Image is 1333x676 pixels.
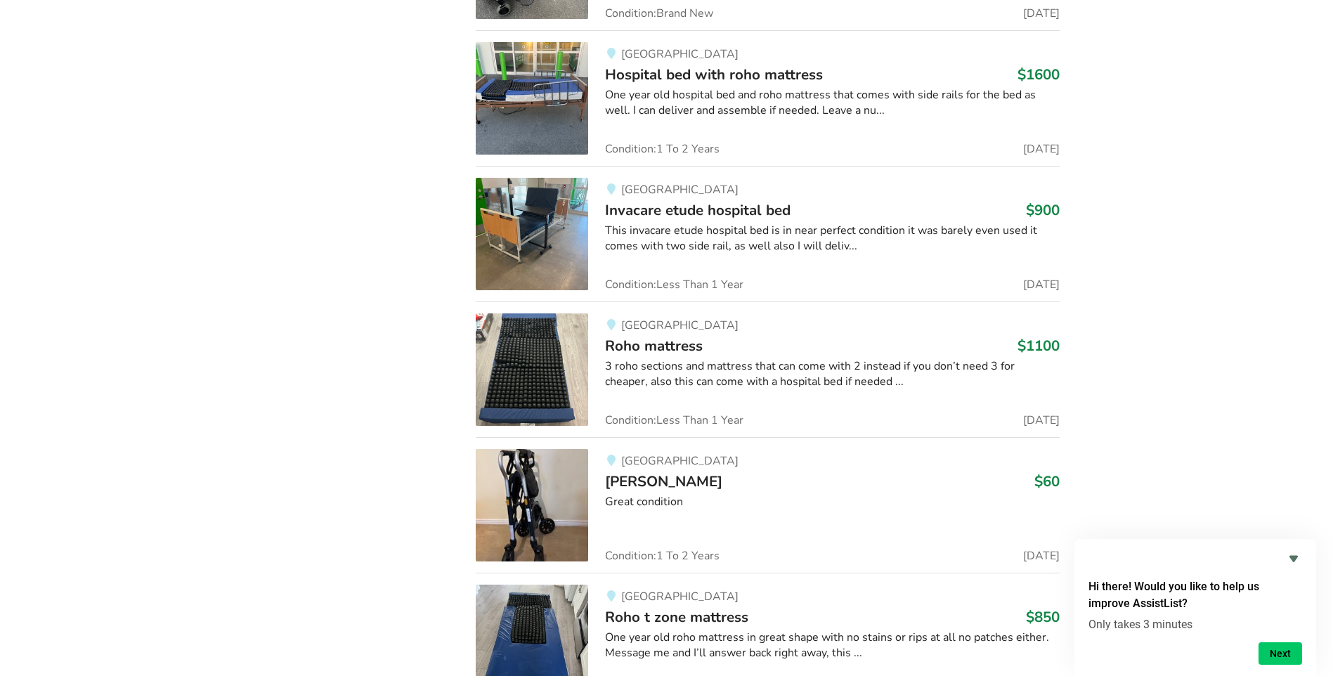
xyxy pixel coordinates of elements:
[1088,550,1302,665] div: Hi there! Would you like to help us improve AssistList?
[605,472,722,491] span: [PERSON_NAME]
[1023,143,1060,155] span: [DATE]
[1088,578,1302,612] h2: Hi there! Would you like to help us improve AssistList?
[476,166,1060,301] a: bedroom equipment-invacare etude hospital bed[GEOGRAPHIC_DATA]Invacare etude hospital bed$900This...
[605,607,748,627] span: Roho t zone mattress
[605,358,1060,391] div: 3 roho sections and mattress that can come with 2 instead if you don’t need 3 for cheaper, also t...
[605,200,791,220] span: Invacare etude hospital bed
[605,65,823,84] span: Hospital bed with roho mattress
[605,223,1060,255] div: This invacare etude hospital bed is in near perfect condition it was barely even used it comes wi...
[1017,65,1060,84] h3: $1600
[476,313,588,426] img: bedroom equipment-roho mattress
[621,589,739,604] span: [GEOGRAPHIC_DATA]
[476,30,1060,166] a: bedroom equipment-hospital bed with roho mattress [GEOGRAPHIC_DATA]Hospital bed with roho mattres...
[1023,415,1060,426] span: [DATE]
[476,437,1060,573] a: mobility-walker[GEOGRAPHIC_DATA][PERSON_NAME]$60Great conditionCondition:1 To 2 Years[DATE]
[1026,201,1060,219] h3: $900
[1088,618,1302,631] p: Only takes 3 minutes
[605,8,713,19] span: Condition: Brand New
[605,336,703,356] span: Roho mattress
[476,449,588,561] img: mobility-walker
[1023,550,1060,561] span: [DATE]
[621,318,739,333] span: [GEOGRAPHIC_DATA]
[621,46,739,62] span: [GEOGRAPHIC_DATA]
[1285,550,1302,567] button: Hide survey
[1017,337,1060,355] h3: $1100
[476,178,588,290] img: bedroom equipment-invacare etude hospital bed
[605,279,743,290] span: Condition: Less Than 1 Year
[1034,472,1060,490] h3: $60
[621,453,739,469] span: [GEOGRAPHIC_DATA]
[1026,608,1060,626] h3: $850
[605,143,720,155] span: Condition: 1 To 2 Years
[476,301,1060,437] a: bedroom equipment-roho mattress [GEOGRAPHIC_DATA]Roho mattress$11003 roho sections and mattress t...
[605,87,1060,119] div: One year old hospital bed and roho mattress that comes with side rails for the bed as well. I can...
[1023,8,1060,19] span: [DATE]
[605,494,1060,510] div: Great condition
[605,630,1060,662] div: One year old roho mattress in great shape with no stains or rips at all no patches either. Messag...
[1259,642,1302,665] button: Next question
[605,550,720,561] span: Condition: 1 To 2 Years
[621,182,739,197] span: [GEOGRAPHIC_DATA]
[605,415,743,426] span: Condition: Less Than 1 Year
[476,42,588,155] img: bedroom equipment-hospital bed with roho mattress
[1023,279,1060,290] span: [DATE]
